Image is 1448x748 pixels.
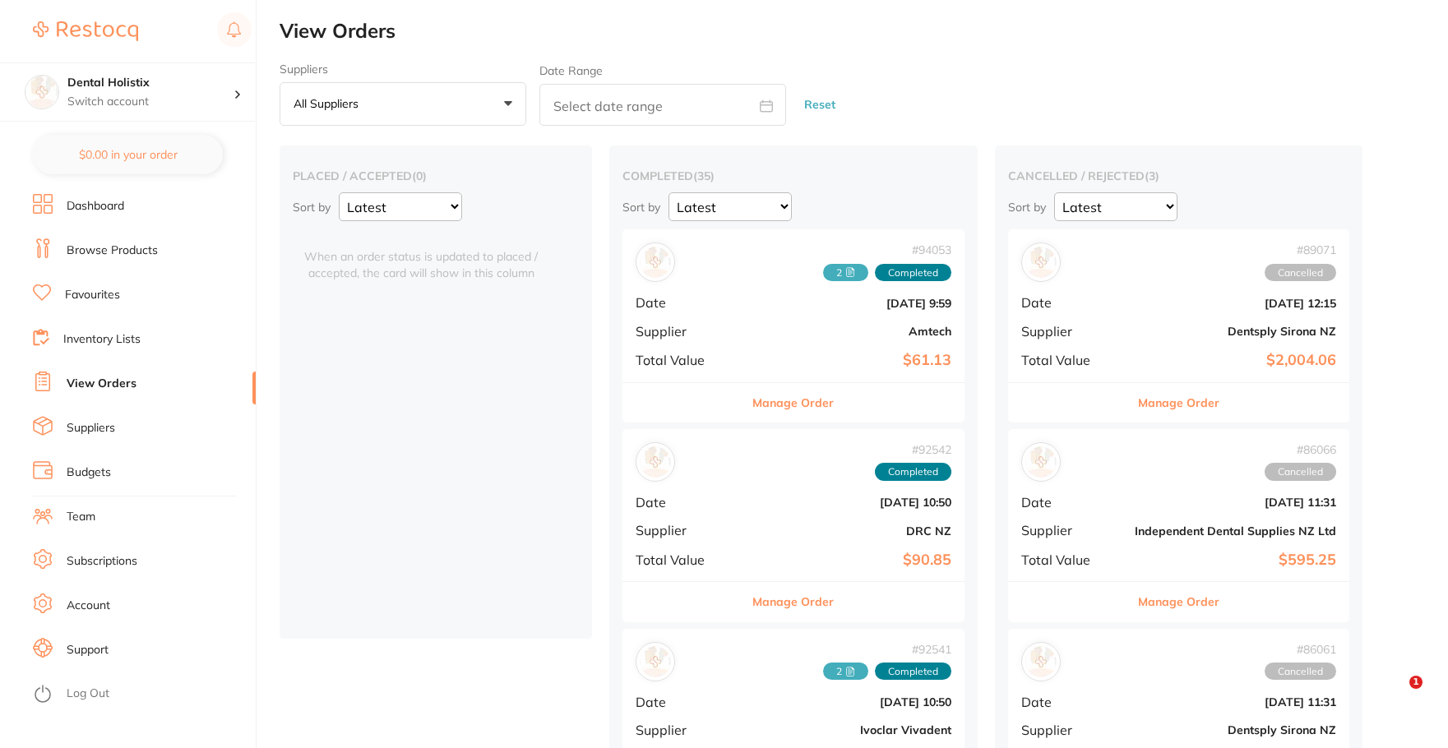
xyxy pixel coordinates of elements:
[67,464,111,481] a: Budgets
[67,642,109,658] a: Support
[1135,496,1336,509] b: [DATE] 11:31
[875,443,951,456] span: # 92542
[1008,169,1350,183] h2: cancelled / rejected ( 3 )
[25,76,58,109] img: Dental Holistix
[1265,443,1336,456] span: # 86066
[636,552,737,567] span: Total Value
[640,646,671,677] img: Ivoclar Vivadent
[1021,295,1122,310] span: Date
[67,598,110,614] a: Account
[293,229,549,281] span: When an order status is updated to placed / accepted, the card will show in this column
[636,353,737,367] span: Total Value
[539,84,786,126] input: Select date range
[67,509,95,525] a: Team
[1135,297,1336,310] b: [DATE] 12:15
[33,12,138,50] a: Restocq Logo
[1025,446,1057,478] img: Independent Dental Supplies NZ Ltd
[1409,676,1423,689] span: 1
[1265,463,1336,481] span: Cancelled
[1008,200,1046,215] p: Sort by
[750,552,951,569] b: $90.85
[293,169,579,183] h2: placed / accepted ( 0 )
[636,723,737,737] span: Supplier
[1135,723,1336,736] b: Dentsply Sirona NZ
[750,325,951,338] b: Amtech
[875,663,951,681] span: Completed
[294,96,365,111] p: All suppliers
[1265,243,1336,256] span: # 89071
[293,200,331,215] p: Sort by
[67,420,115,436] a: Suppliers
[65,287,120,303] a: Favourites
[1021,353,1122,367] span: Total Value
[823,663,868,681] span: Received
[63,331,141,348] a: Inventory Lists
[1135,695,1336,709] b: [DATE] 11:31
[622,200,660,215] p: Sort by
[1021,324,1122,339] span: Supplier
[750,695,951,709] b: [DATE] 10:50
[640,247,671,278] img: Amtech
[1265,643,1336,656] span: # 86061
[636,324,737,339] span: Supplier
[750,352,951,369] b: $61.13
[1135,325,1336,338] b: Dentsply Sirona NZ
[823,243,951,256] span: # 94053
[622,169,965,183] h2: completed ( 35 )
[752,383,834,422] button: Manage Order
[750,496,951,509] b: [DATE] 10:50
[1265,264,1336,282] span: Cancelled
[67,686,109,702] a: Log Out
[799,83,840,127] button: Reset
[1025,247,1057,278] img: Dentsply Sirona NZ
[823,264,868,282] span: Received
[750,524,951,538] b: DRC NZ
[1376,676,1415,715] iframe: Intercom live chat
[1021,523,1122,538] span: Supplier
[67,242,158,259] a: Browse Products
[1021,723,1122,737] span: Supplier
[1135,552,1336,569] b: $595.25
[636,695,737,709] span: Date
[1021,552,1122,567] span: Total Value
[1025,646,1057,677] img: Dentsply Sirona NZ
[67,198,124,215] a: Dashboard
[636,523,737,538] span: Supplier
[33,681,251,708] button: Log Out
[67,553,137,570] a: Subscriptions
[280,20,1448,43] h2: View Orders
[1135,524,1336,538] b: Independent Dental Supplies NZ Ltd
[750,723,951,736] b: Ivoclar Vivadent
[67,75,234,91] h4: Dental Holistix
[875,463,951,481] span: Completed
[280,62,526,76] label: Suppliers
[539,64,603,77] label: Date Range
[1265,663,1336,681] span: Cancelled
[875,264,951,282] span: Completed
[67,94,234,110] p: Switch account
[636,295,737,310] span: Date
[280,82,526,127] button: All suppliers
[750,297,951,310] b: [DATE] 9:59
[67,376,136,392] a: View Orders
[640,446,671,478] img: DRC NZ
[1021,495,1122,510] span: Date
[752,582,834,621] button: Manage Order
[823,643,951,656] span: # 92541
[1138,383,1219,422] button: Manage Order
[33,135,223,174] button: $0.00 in your order
[1021,695,1122,709] span: Date
[33,21,138,41] img: Restocq Logo
[636,495,737,510] span: Date
[1138,582,1219,621] button: Manage Order
[1135,352,1336,369] b: $2,004.06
